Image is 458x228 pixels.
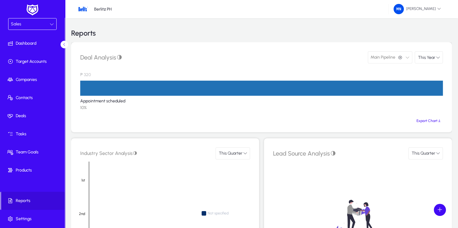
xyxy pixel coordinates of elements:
[1,107,66,125] a: Deals
[1,149,66,155] span: Team Goals
[394,4,404,14] img: 243.png
[1,34,66,53] a: Dashboard
[77,3,89,15] img: 28.png
[1,40,66,47] span: Dashboard
[1,167,66,173] span: Products
[71,30,96,37] h3: Reports
[1,216,66,222] span: Settings
[80,99,128,104] span: Appointment scheduled
[1,143,66,161] a: Team Goals
[1,59,66,65] span: Target Accounts
[216,147,250,159] button: This Quarter
[80,53,122,62] span: Deal Analysis
[1,210,66,228] a: Settings
[80,150,137,156] span: Industry Sector Analysis
[80,72,91,78] span: ₱ 320
[1,77,66,83] span: Companies
[1,198,65,204] span: Reports
[79,212,85,216] text: 2nd
[1,113,66,119] span: Deals
[94,7,112,12] p: Berlitz PH
[415,118,443,123] button: Export Chart
[411,151,436,156] span: This Quarter
[394,4,441,14] span: [PERSON_NAME]
[417,55,436,60] span: This Year
[1,131,66,137] span: Tasks
[408,147,443,159] button: This Quarter
[389,4,446,14] button: [PERSON_NAME]
[1,53,66,71] a: Target Accounts
[81,178,85,182] text: 1st
[1,89,66,107] a: Contacts
[202,211,239,217] span: Not specified
[1,161,66,179] a: Products
[208,211,239,216] span: Not specified
[1,71,66,89] a: Companies
[1,95,66,101] span: Contacts
[11,21,21,27] span: Sales
[25,4,40,16] img: white-logo.png
[415,51,443,63] button: This Year
[371,51,395,63] span: Main Pipeline
[80,105,87,111] span: 10%
[273,149,336,158] span: Lead Source Analysis
[1,125,66,143] a: Tasks
[218,151,243,156] span: This Quarter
